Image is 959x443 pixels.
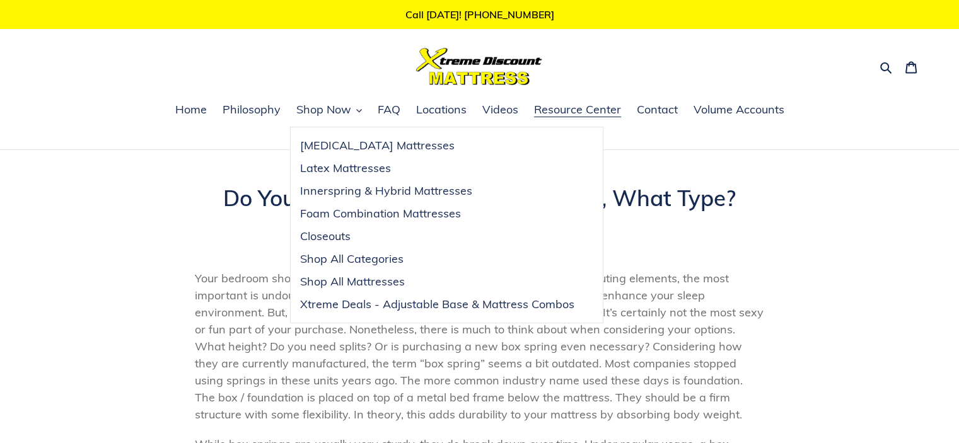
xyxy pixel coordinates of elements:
a: Closeouts [291,225,584,248]
span: Home [175,102,207,117]
span: Shop All Mattresses [300,274,405,289]
a: Xtreme Deals - Adjustable Base & Mattress Combos [291,293,584,316]
span: Philosophy [223,102,281,117]
a: Locations [410,101,473,120]
a: Shop All Mattresses [291,270,584,293]
img: Xtreme Discount Mattress [416,48,542,85]
span: FAQ [378,102,400,117]
a: Volume Accounts [687,101,791,120]
a: FAQ [371,101,407,120]
a: Contact [631,101,684,120]
span: Xtreme Deals - Adjustable Base & Mattress Combos [300,297,574,312]
a: Resource Center [528,101,627,120]
a: Innerspring & Hybrid Mattresses [291,180,584,202]
a: Philosophy [216,101,287,120]
span: Closeouts [300,229,351,244]
a: Shop All Categories [291,248,584,270]
span: Innerspring & Hybrid Mattresses [300,183,472,198]
h1: Do You Need a Box Spring? And If So, What Type? [195,185,764,211]
span: Latex Mattresses [300,161,391,176]
span: Shop Now [296,102,351,117]
a: [MEDICAL_DATA] Mattresses [291,134,584,157]
span: Shop All Categories [300,251,404,267]
span: Contact [637,102,678,117]
span: Resource Center [534,102,621,117]
a: Foam Combination Mattresses [291,202,584,225]
p: Your bedroom should be a sanctuary for sleep. While there are many contributing elements, the mos... [195,270,764,423]
span: [MEDICAL_DATA] Mattresses [300,138,455,153]
a: Videos [476,101,525,120]
button: Shop Now [290,101,368,120]
span: Foam Combination Mattresses [300,206,461,221]
span: Videos [482,102,518,117]
a: Home [169,101,213,120]
span: Volume Accounts [694,102,784,117]
span: Locations [416,102,467,117]
a: Latex Mattresses [291,157,584,180]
